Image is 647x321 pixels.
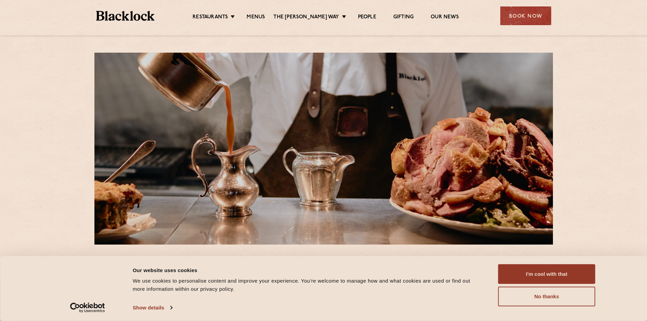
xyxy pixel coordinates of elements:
[498,264,595,284] button: I'm cool with that
[133,266,483,274] div: Our website uses cookies
[358,14,376,21] a: People
[247,14,265,21] a: Menus
[193,14,228,21] a: Restaurants
[96,11,155,21] img: BL_Textured_Logo-footer-cropped.svg
[58,303,117,313] a: Usercentrics Cookiebot - opens in a new window
[431,14,459,21] a: Our News
[500,6,551,25] div: Book Now
[133,303,172,313] a: Show details
[393,14,414,21] a: Gifting
[273,14,339,21] a: The [PERSON_NAME] Way
[133,277,483,293] div: We use cookies to personalise content and improve your experience. You're welcome to manage how a...
[498,287,595,306] button: No thanks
